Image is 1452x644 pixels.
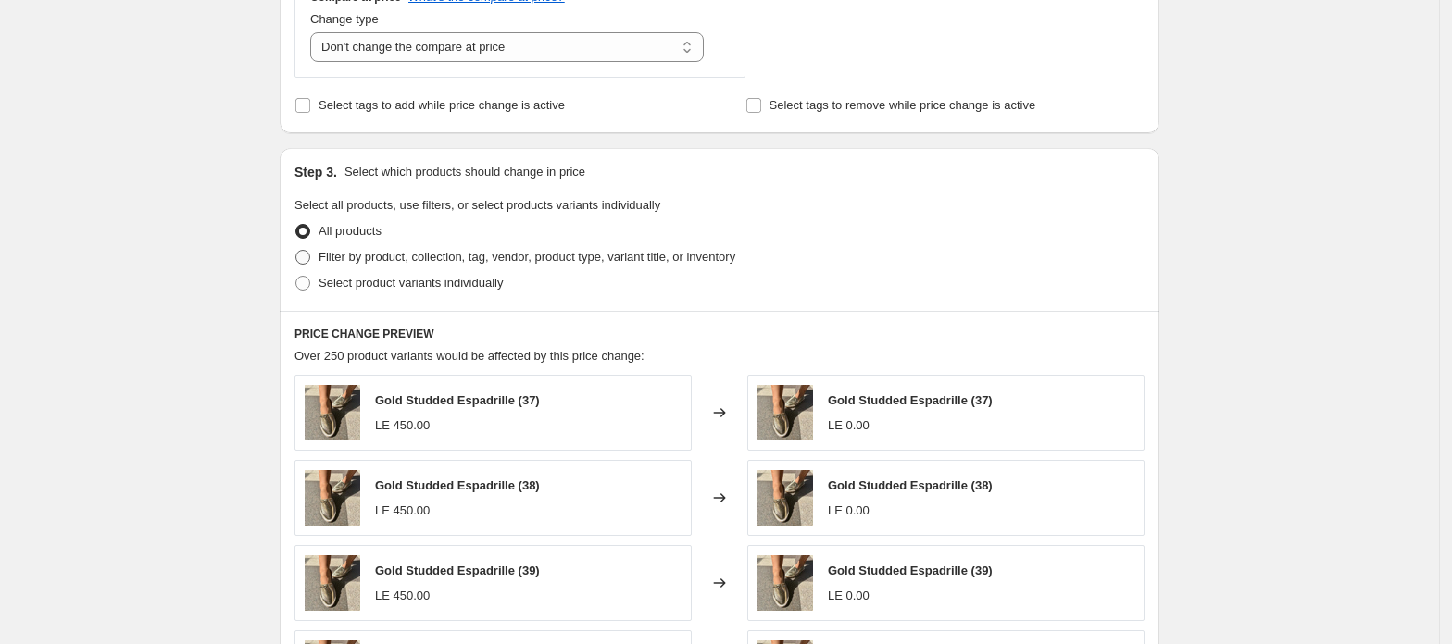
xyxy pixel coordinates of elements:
span: Select all products, use filters, or select products variants individually [294,198,660,212]
h6: PRICE CHANGE PREVIEW [294,327,1145,341]
span: Select tags to remove while price change is active [770,98,1036,112]
span: Gold Studded Espadrille (37) [375,393,540,407]
span: Gold Studded Espadrille (39) [375,563,540,577]
span: LE 0.00 [828,418,870,432]
span: All products [319,224,382,238]
span: Gold Studded Espadrille (38) [828,478,993,492]
img: image_d4125bf9-9468-4b00-9f75-fb40dc55bfb9_80x.jpg [757,470,813,526]
span: LE 0.00 [828,588,870,602]
img: image_d4125bf9-9468-4b00-9f75-fb40dc55bfb9_80x.jpg [305,385,360,440]
span: Select tags to add while price change is active [319,98,565,112]
p: Select which products should change in price [344,163,585,181]
span: LE 450.00 [375,418,430,432]
img: image_d4125bf9-9468-4b00-9f75-fb40dc55bfb9_80x.jpg [757,385,813,440]
span: Gold Studded Espadrille (38) [375,478,540,492]
span: Gold Studded Espadrille (39) [828,563,993,577]
span: LE 0.00 [828,503,870,517]
img: image_d4125bf9-9468-4b00-9f75-fb40dc55bfb9_80x.jpg [305,555,360,611]
span: Over 250 product variants would be affected by this price change: [294,349,645,363]
span: LE 450.00 [375,588,430,602]
img: image_d4125bf9-9468-4b00-9f75-fb40dc55bfb9_80x.jpg [305,470,360,526]
span: Gold Studded Espadrille (37) [828,393,993,407]
img: image_d4125bf9-9468-4b00-9f75-fb40dc55bfb9_80x.jpg [757,555,813,611]
span: LE 450.00 [375,503,430,517]
span: Change type [310,12,379,26]
span: Select product variants individually [319,276,503,290]
span: Filter by product, collection, tag, vendor, product type, variant title, or inventory [319,250,735,264]
h2: Step 3. [294,163,337,181]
